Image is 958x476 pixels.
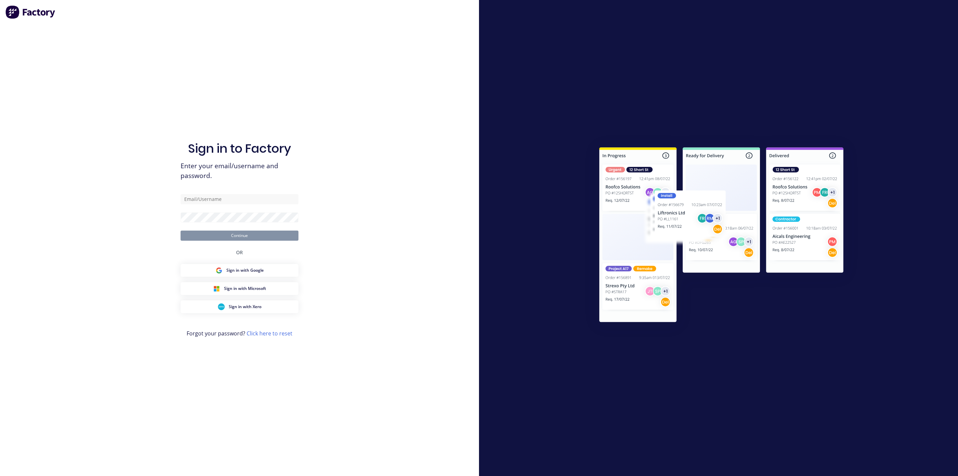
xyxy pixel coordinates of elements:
h1: Sign in to Factory [188,141,291,156]
img: Microsoft Sign in [213,285,220,292]
input: Email/Username [181,194,298,204]
span: Sign in with Google [226,267,264,273]
img: Sign in [584,134,858,338]
button: Google Sign inSign in with Google [181,264,298,277]
span: Sign in with Xero [229,304,261,310]
div: OR [236,241,243,264]
a: Click here to reset [247,330,292,337]
button: Microsoft Sign inSign in with Microsoft [181,282,298,295]
img: Xero Sign in [218,303,225,310]
img: Factory [5,5,56,19]
span: Forgot your password? [187,329,292,337]
img: Google Sign in [216,267,222,274]
span: Sign in with Microsoft [224,286,266,292]
button: Continue [181,231,298,241]
span: Enter your email/username and password. [181,161,298,181]
button: Xero Sign inSign in with Xero [181,300,298,313]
